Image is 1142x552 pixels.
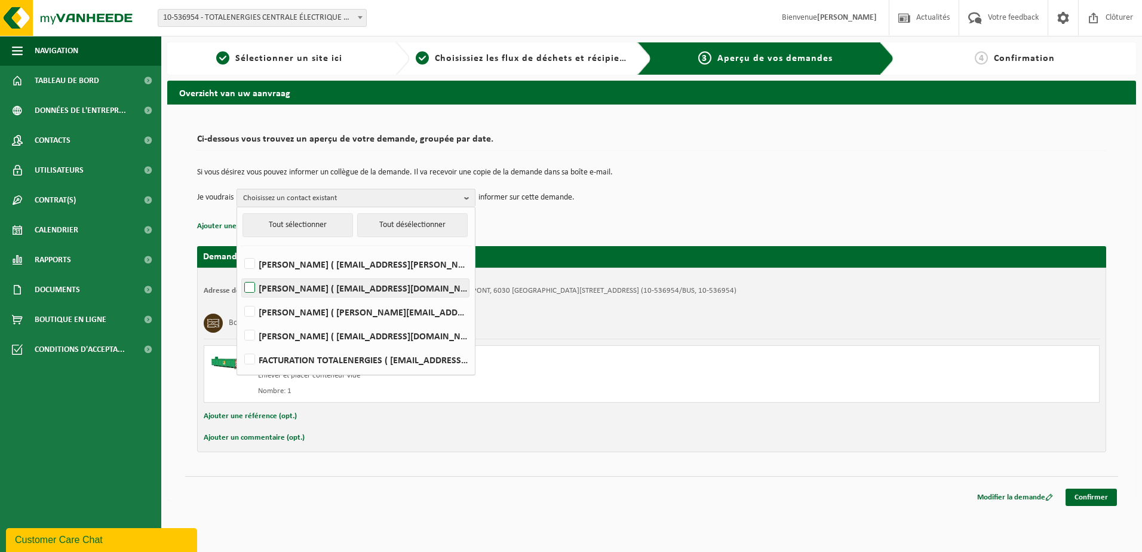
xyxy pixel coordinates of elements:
[35,36,78,66] span: Navigation
[994,54,1055,63] span: Confirmation
[35,66,99,96] span: Tableau de bord
[1066,489,1117,506] a: Confirmer
[35,335,125,364] span: Conditions d'accepta...
[197,168,1106,177] p: Si vous désirez vous pouvez informer un collègue de la demande. Il va recevoir une copie de la de...
[258,387,699,396] div: Nombre: 1
[6,526,199,552] iframe: chat widget
[216,51,229,65] span: 1
[968,489,1062,506] a: Modifier la demande
[173,51,386,66] a: 1Sélectionner un site ici
[416,51,429,65] span: 2
[204,409,297,424] button: Ajouter une référence (opt.)
[35,96,126,125] span: Données de l'entrepr...
[35,305,106,335] span: Boutique en ligne
[197,189,234,207] p: Je voudrais
[242,213,353,237] button: Tout sélectionner
[242,303,469,321] label: [PERSON_NAME] ( [PERSON_NAME][EMAIL_ADDRESS][DOMAIN_NAME] )
[197,134,1106,151] h2: Ci-dessous vous trouvez un aperçu de votre demande, groupée par date.
[235,54,342,63] span: Sélectionner un site ici
[210,352,246,370] img: HK-XC-10-GN-00.png
[258,371,699,381] div: Enlever et placer conteneur vide
[229,314,275,333] h3: Bois traité (B)
[478,189,575,207] p: informer sur cette demande.
[242,255,469,273] label: [PERSON_NAME] ( [EMAIL_ADDRESS][PERSON_NAME][DOMAIN_NAME] )
[237,189,475,207] button: Choisissez un contact existant
[698,51,711,65] span: 3
[197,219,290,234] button: Ajouter une référence (opt.)
[416,51,628,66] a: 2Choisissiez les flux de déchets et récipients
[204,430,305,446] button: Ajouter un commentaire (opt.)
[717,54,833,63] span: Aperçu de vos demandes
[35,245,71,275] span: Rapports
[35,155,84,185] span: Utilisateurs
[35,125,70,155] span: Contacts
[817,13,877,22] strong: [PERSON_NAME]
[203,252,293,262] strong: Demande pour [DATE]
[243,189,459,207] span: Choisissez un contact existant
[158,10,366,26] span: 10-536954 - TOTALENERGIES CENTRALE ÉLECTRIQUE MARCHIENNE-AU-PONT - MARCHIENNE-AU-PONT
[242,351,469,369] label: FACTURATION TOTALENERGIES ( [EMAIL_ADDRESS][DOMAIN_NAME] )
[975,51,988,65] span: 4
[35,275,80,305] span: Documents
[167,81,1136,104] h2: Overzicht van uw aanvraag
[35,215,78,245] span: Calendrier
[291,286,736,296] td: TOTALENERGIES CENTRALE ÉLECTRIQUE MARCHIENNE-AU-PONT, 6030 [GEOGRAPHIC_DATA][STREET_ADDRESS] (10-...
[242,327,469,345] label: [PERSON_NAME] ( [EMAIL_ADDRESS][DOMAIN_NAME] )
[35,185,76,215] span: Contrat(s)
[435,54,634,63] span: Choisissiez les flux de déchets et récipients
[204,287,279,295] strong: Adresse de placement:
[357,213,468,237] button: Tout désélectionner
[242,279,469,297] label: [PERSON_NAME] ( [EMAIL_ADDRESS][DOMAIN_NAME] )
[158,9,367,27] span: 10-536954 - TOTALENERGIES CENTRALE ÉLECTRIQUE MARCHIENNE-AU-PONT - MARCHIENNE-AU-PONT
